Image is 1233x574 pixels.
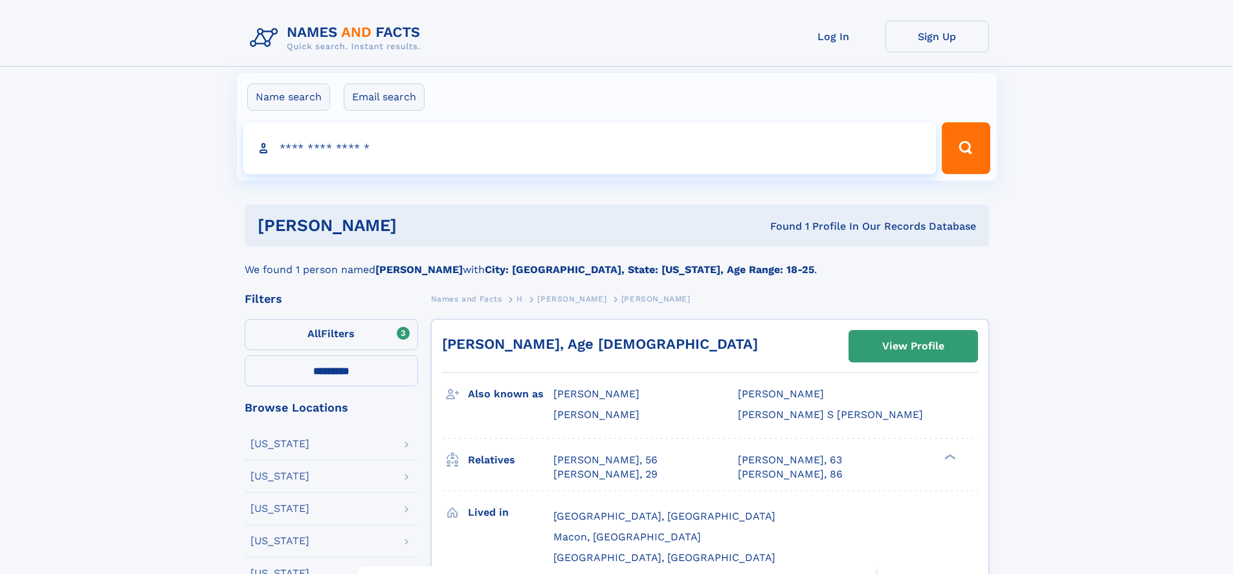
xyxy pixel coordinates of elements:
[250,471,309,481] div: [US_STATE]
[250,536,309,546] div: [US_STATE]
[307,327,321,340] span: All
[553,388,639,400] span: [PERSON_NAME]
[537,291,606,307] a: [PERSON_NAME]
[375,263,463,276] b: [PERSON_NAME]
[782,21,885,52] a: Log In
[849,331,977,362] a: View Profile
[882,331,944,361] div: View Profile
[344,83,425,111] label: Email search
[250,439,309,449] div: [US_STATE]
[553,408,639,421] span: [PERSON_NAME]
[245,247,989,278] div: We found 1 person named with .
[468,449,553,471] h3: Relatives
[941,452,957,461] div: ❯
[738,388,824,400] span: [PERSON_NAME]
[468,502,553,524] h3: Lived in
[517,291,523,307] a: H
[517,294,523,304] span: H
[553,467,658,481] a: [PERSON_NAME], 29
[468,383,553,405] h3: Also known as
[621,294,691,304] span: [PERSON_NAME]
[583,219,976,234] div: Found 1 Profile In Our Records Database
[537,294,606,304] span: [PERSON_NAME]
[942,122,990,174] button: Search Button
[885,21,989,52] a: Sign Up
[245,402,418,414] div: Browse Locations
[553,453,658,467] a: [PERSON_NAME], 56
[553,510,775,522] span: [GEOGRAPHIC_DATA], [GEOGRAPHIC_DATA]
[245,21,431,56] img: Logo Names and Facts
[553,551,775,564] span: [GEOGRAPHIC_DATA], [GEOGRAPHIC_DATA]
[258,217,584,234] h1: [PERSON_NAME]
[738,408,923,421] span: [PERSON_NAME] S [PERSON_NAME]
[738,453,842,467] a: [PERSON_NAME], 63
[243,122,937,174] input: search input
[247,83,330,111] label: Name search
[250,503,309,514] div: [US_STATE]
[245,293,418,305] div: Filters
[553,531,701,543] span: Macon, [GEOGRAPHIC_DATA]
[485,263,814,276] b: City: [GEOGRAPHIC_DATA], State: [US_STATE], Age Range: 18-25
[738,467,843,481] a: [PERSON_NAME], 86
[245,319,418,350] label: Filters
[442,336,758,352] a: [PERSON_NAME], Age [DEMOGRAPHIC_DATA]
[431,291,502,307] a: Names and Facts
